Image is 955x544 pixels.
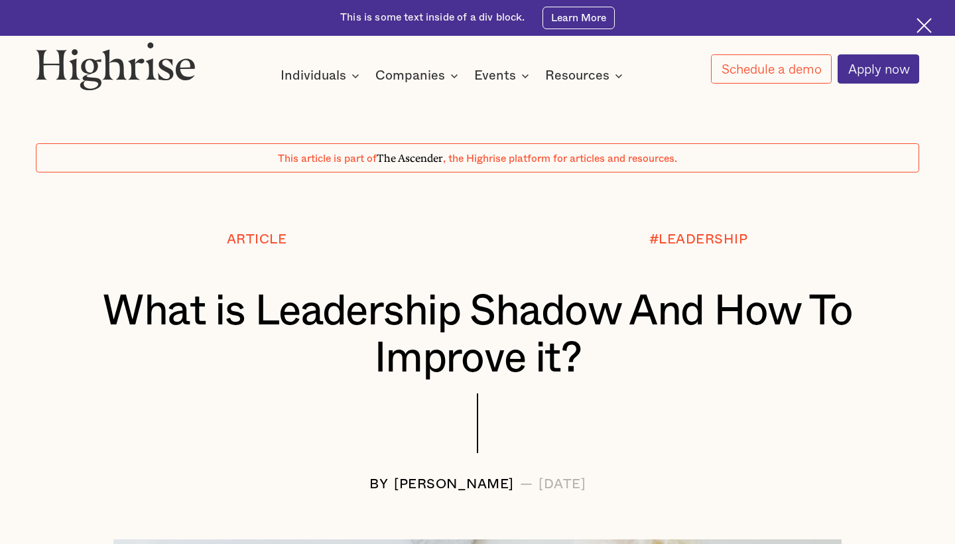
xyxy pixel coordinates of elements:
[227,232,287,247] div: Article
[649,232,748,247] div: #LEADERSHIP
[917,18,932,33] img: Cross icon
[394,477,514,492] div: [PERSON_NAME]
[369,477,388,492] div: BY
[377,150,443,163] span: The Ascender
[281,68,363,84] div: Individuals
[375,68,445,84] div: Companies
[72,289,882,382] h1: What is Leadership Shadow And How To Improve it?
[539,477,586,492] div: [DATE]
[340,11,525,25] div: This is some text inside of a div block.
[36,42,196,90] img: Highrise logo
[375,68,462,84] div: Companies
[542,7,614,30] a: Learn More
[711,54,831,84] a: Schedule a demo
[278,153,377,164] span: This article is part of
[474,68,533,84] div: Events
[281,68,346,84] div: Individuals
[443,153,677,164] span: , the Highrise platform for articles and resources.
[838,54,919,84] a: Apply now
[520,477,533,492] div: —
[545,68,627,84] div: Resources
[474,68,516,84] div: Events
[545,68,609,84] div: Resources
